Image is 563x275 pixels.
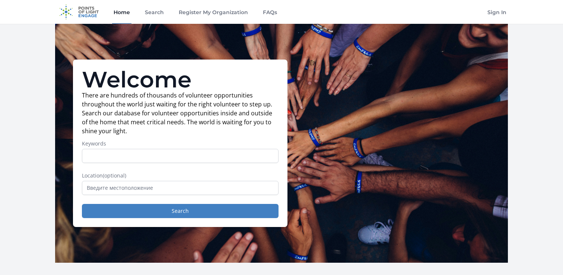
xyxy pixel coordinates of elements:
span: (optional) [103,172,126,179]
h1: Welcome [82,68,279,91]
p: There are hundreds of thousands of volunteer opportunities throughout the world just waiting for ... [82,91,279,135]
button: Search [82,204,279,218]
label: Keywords [82,140,279,147]
label: Location [82,172,279,179]
input: Введите местоположение [82,181,279,195]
